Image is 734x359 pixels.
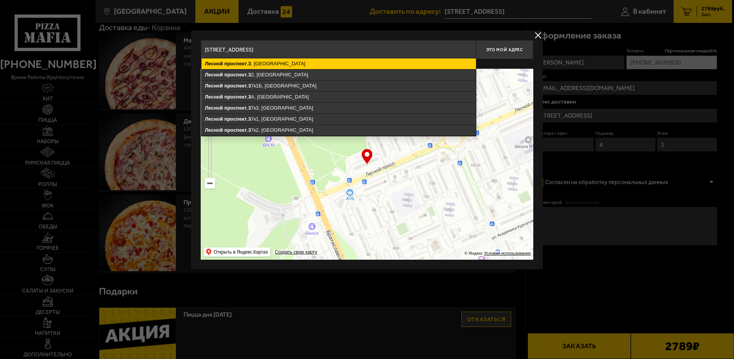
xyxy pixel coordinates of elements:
p: Укажите дом на карте или в поле ввода [201,61,309,67]
a: Создать свою карту [273,249,318,255]
ymaps: Лесной [205,72,223,78]
ymaps: , , [GEOGRAPHIC_DATA] [201,58,476,69]
ymaps: 3 [248,105,251,111]
ymaps: © Яндекс [464,251,483,256]
input: Введите адрес доставки [201,40,476,59]
ymaps: , 7к3, [GEOGRAPHIC_DATA] [201,103,476,113]
ymaps: проспект [224,83,247,89]
ymaps: проспект [224,127,247,133]
ymaps: , 7к2, [GEOGRAPHIC_DATA] [201,125,476,136]
ymaps: 3 [248,72,251,78]
ymaps: Лесной [205,94,223,100]
ymaps: Лесной [205,61,223,66]
span: Это мой адрес [486,47,523,52]
ymaps: , А, [GEOGRAPHIC_DATA] [201,92,476,102]
button: delivery type [533,31,543,40]
ymaps: проспект [224,94,247,100]
ymaps: , 7к1Б, [GEOGRAPHIC_DATA] [201,81,476,91]
ymaps: 3 [248,83,251,89]
ymaps: Открыть в Яндекс.Картах [204,247,270,257]
ymaps: проспект [224,105,247,111]
button: Это мой адрес [476,40,533,59]
ymaps: , 7к1, [GEOGRAPHIC_DATA] [201,114,476,125]
ymaps: 3 [248,94,251,100]
ymaps: проспект [224,61,247,66]
ymaps: Лесной [205,105,223,111]
ymaps: 3 [248,61,251,66]
a: Условия использования [484,251,531,256]
ymaps: проспект [224,72,247,78]
ymaps: Лесной [205,116,223,122]
ymaps: Лесной [205,127,223,133]
ymaps: Открыть в Яндекс.Картах [214,247,268,257]
ymaps: , 2, [GEOGRAPHIC_DATA] [201,70,476,80]
ymaps: 3 [248,127,251,133]
ymaps: Лесной [205,83,223,89]
ymaps: 3 [248,116,251,122]
ymaps: проспект [224,116,247,122]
